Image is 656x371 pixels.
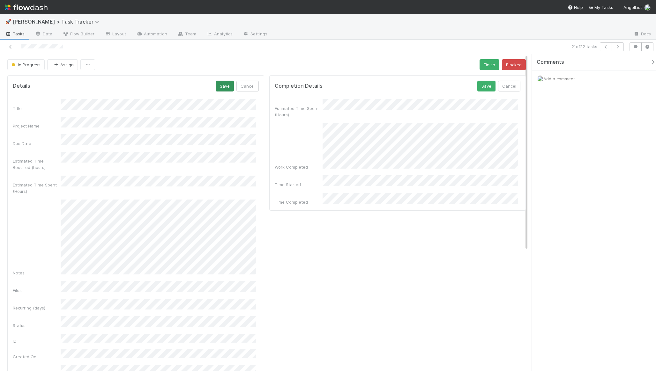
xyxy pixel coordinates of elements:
button: Save [477,81,496,91]
button: Assign [47,59,78,70]
button: Blocked [502,59,526,70]
h5: Completion Details [275,83,323,89]
a: Layout [100,29,131,40]
button: Finish [480,59,499,70]
span: AngelList [623,5,642,10]
span: Tasks [5,31,25,37]
a: Flow Builder [57,29,100,40]
div: Due Date [13,140,61,147]
a: Team [172,29,201,40]
div: Project Name [13,123,61,129]
img: avatar_8e0a024e-b700-4f9f-aecf-6f1e79dccd3c.png [537,76,543,82]
span: Comments [537,59,564,65]
span: 🚀 [5,19,11,24]
a: Automation [131,29,172,40]
div: Created On [13,353,61,360]
span: [PERSON_NAME] > Task Tracker [13,18,102,25]
div: Status [13,322,61,329]
button: Cancel [236,81,259,91]
span: 21 of 22 tasks [571,43,597,50]
a: Analytics [201,29,238,40]
div: Estimated Time Required (hours) [13,158,61,171]
span: My Tasks [588,5,613,10]
button: Save [216,81,234,91]
div: Work Completed [275,164,323,170]
a: Data [30,29,57,40]
div: ID [13,338,61,344]
button: In Progress [7,59,45,70]
span: Flow Builder [63,31,94,37]
div: Title [13,105,61,112]
img: avatar_8e0a024e-b700-4f9f-aecf-6f1e79dccd3c.png [645,4,651,11]
h5: Details [13,83,30,89]
div: Time Completed [275,199,323,205]
button: Cancel [498,81,520,91]
span: In Progress [10,62,41,67]
span: Add a comment... [543,76,578,81]
div: Files [13,287,61,294]
img: logo-inverted-e16ddd16eac7371096b0.svg [5,2,48,13]
a: My Tasks [588,4,613,11]
div: Time Started [275,181,323,188]
div: Notes [13,270,61,276]
div: Help [568,4,583,11]
a: Settings [238,29,272,40]
a: Docs [628,29,656,40]
div: Recurring (days) [13,305,61,311]
div: Estimated Time Spent (Hours) [13,182,61,194]
div: Estimated Time Spent (Hours) [275,105,323,118]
